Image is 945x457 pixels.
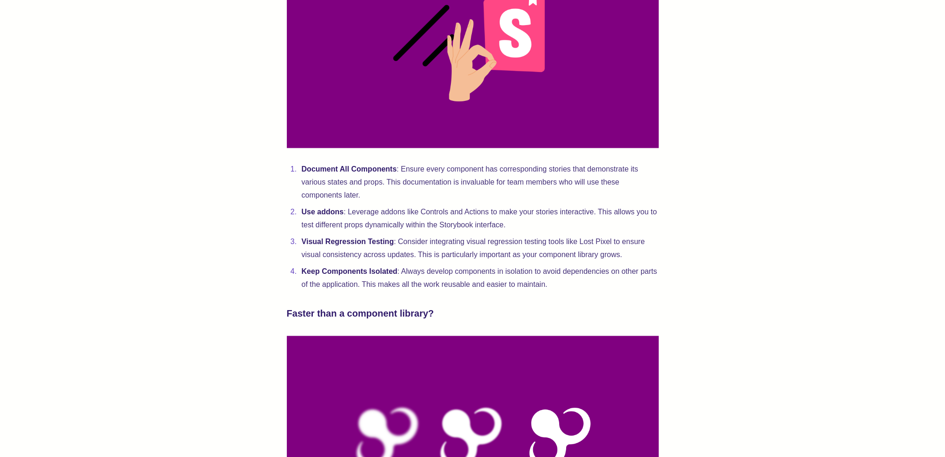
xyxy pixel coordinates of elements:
li: : Always develop components in isolation to avoid dependencies on other parts of the application.... [299,265,659,291]
strong: Document All Components [302,165,397,173]
h3: Faster than a component library? [287,306,659,321]
li: : Leverage addons like Controls and Actions to make your stories interactive. This allows you to ... [299,205,659,232]
li: : Consider integrating visual regression testing tools like Lost Pixel to ensure visual consisten... [299,235,659,261]
strong: Keep Components Isolated [302,267,397,275]
strong: Use addons [302,208,344,216]
li: : Ensure every component has corresponding stories that demonstrate its various states and props.... [299,163,659,202]
strong: Visual Regression Testing [302,238,394,245]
